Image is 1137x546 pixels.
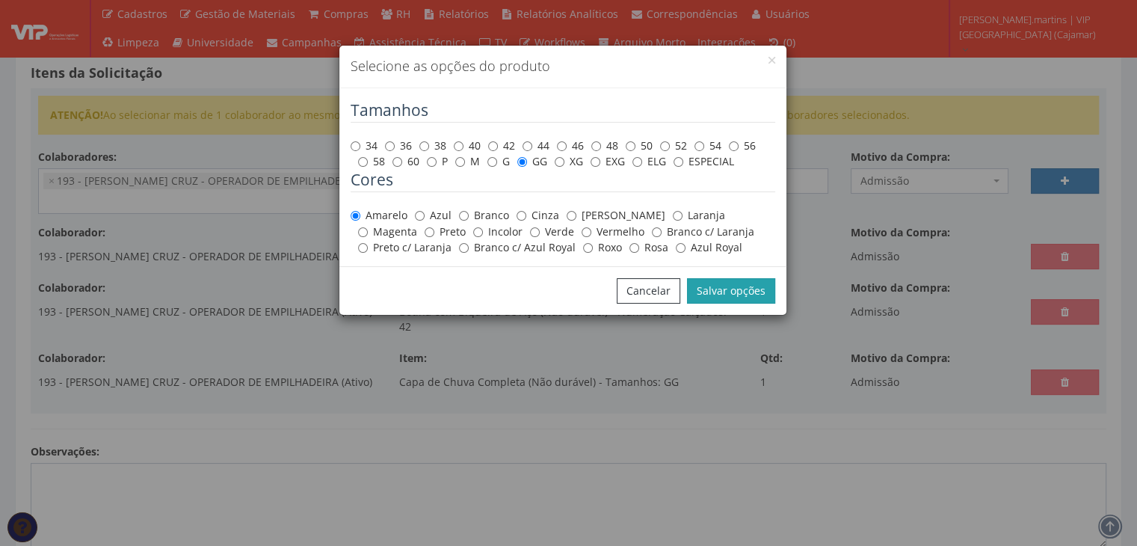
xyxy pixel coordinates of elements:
label: G [487,154,510,169]
label: XG [555,154,583,169]
label: Verde [530,224,574,239]
label: 56 [729,138,756,153]
legend: Cores [351,169,775,192]
label: 60 [392,154,419,169]
label: 38 [419,138,446,153]
label: Laranja [673,208,725,223]
label: Magenta [358,224,417,239]
label: 50 [626,138,653,153]
label: Roxo [583,240,622,255]
label: 48 [591,138,618,153]
label: [PERSON_NAME] [567,208,665,223]
label: ELG [632,154,666,169]
label: Vermelho [582,224,644,239]
button: Salvar opções [687,278,775,304]
label: 34 [351,138,378,153]
label: Cinza [517,208,559,223]
label: Preto c/ Laranja [358,240,452,255]
label: Amarelo [351,208,407,223]
label: 46 [557,138,584,153]
label: 58 [358,154,385,169]
label: 36 [385,138,412,153]
label: Preto [425,224,466,239]
label: Branco c/ Laranja [652,224,754,239]
label: 52 [660,138,687,153]
label: 54 [694,138,721,153]
label: 40 [454,138,481,153]
label: P [427,154,448,169]
label: 44 [523,138,549,153]
label: GG [517,154,547,169]
label: Incolor [473,224,523,239]
label: Rosa [629,240,668,255]
label: M [455,154,480,169]
legend: Tamanhos [351,99,775,123]
h4: Selecione as opções do produto [351,57,775,76]
label: Azul Royal [676,240,742,255]
button: Cancelar [617,278,680,304]
label: Branco c/ Azul Royal [459,240,576,255]
label: Azul [415,208,452,223]
label: 42 [488,138,515,153]
label: ESPECIAL [674,154,734,169]
label: EXG [591,154,625,169]
label: Branco [459,208,509,223]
